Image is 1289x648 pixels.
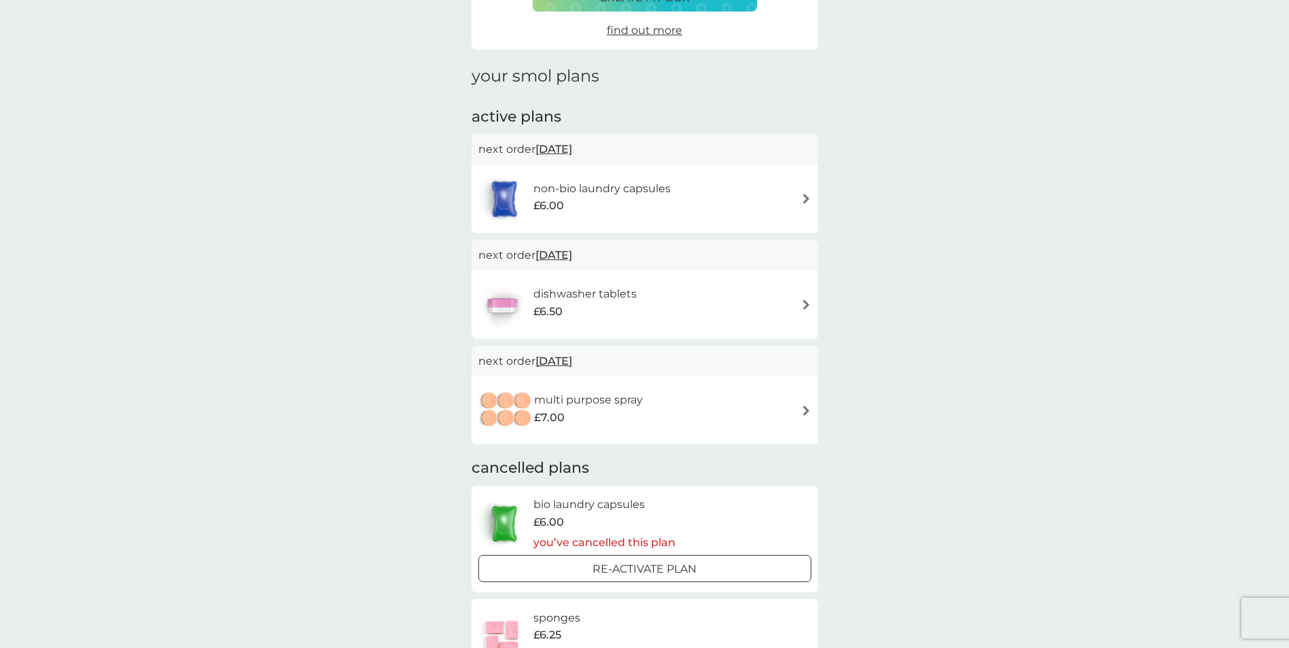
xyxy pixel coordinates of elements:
[534,391,643,409] h6: multi purpose spray
[478,141,811,158] p: next order
[478,500,530,547] img: bio laundry capsules
[533,303,563,321] span: £6.50
[533,514,564,531] span: £6.00
[607,24,682,37] span: find out more
[533,285,637,303] h6: dishwasher tablets
[593,560,696,578] p: Re-activate Plan
[535,348,572,374] span: [DATE]
[478,555,811,582] button: Re-activate Plan
[534,409,565,427] span: £7.00
[801,300,811,310] img: arrow right
[478,386,534,434] img: multi purpose spray
[801,194,811,204] img: arrow right
[478,353,811,370] p: next order
[472,67,818,86] h1: your smol plans
[801,406,811,416] img: arrow right
[472,107,818,128] h2: active plans
[533,180,671,198] h6: non-bio laundry capsules
[472,458,818,479] h2: cancelled plans
[478,247,811,264] p: next order
[607,22,682,39] a: find out more
[533,496,675,514] h6: bio laundry capsules
[535,136,572,162] span: [DATE]
[535,242,572,268] span: [DATE]
[533,534,675,552] p: you’ve cancelled this plan
[478,281,526,329] img: dishwasher tablets
[533,626,561,644] span: £6.25
[533,609,675,627] h6: sponges
[533,197,564,215] span: £6.00
[478,175,530,223] img: non-bio laundry capsules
